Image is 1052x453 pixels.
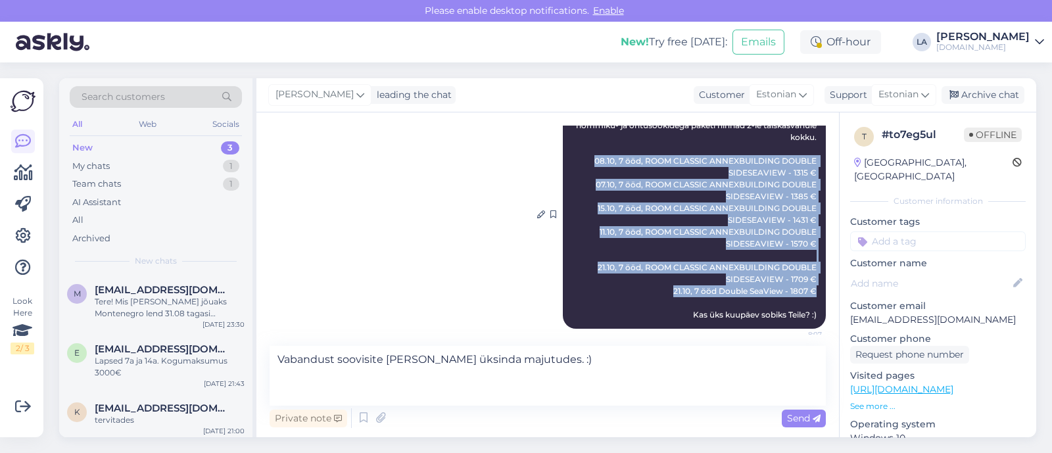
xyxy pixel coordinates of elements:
[203,320,245,329] div: [DATE] 23:30
[862,131,867,141] span: t
[694,88,745,102] div: Customer
[621,34,727,50] div: Try free [DATE]:
[851,276,1011,291] input: Add name
[95,296,245,320] div: Tere! Mis [PERSON_NAME] jõuaks Montenegro lend 31.08 tagasi [GEOGRAPHIC_DATA]? [URL][DOMAIN_NAME]...
[72,141,93,155] div: New
[270,346,826,406] textarea: Vabandust soovisite [PERSON_NAME] üksinda majutudes. :)
[936,32,1030,42] div: [PERSON_NAME]
[72,160,110,173] div: My chats
[82,90,165,104] span: Search customers
[11,295,34,354] div: Look Here
[878,87,919,102] span: Estonian
[787,412,821,424] span: Send
[275,87,354,102] span: [PERSON_NAME]
[371,88,452,102] div: leading the chat
[850,195,1026,207] div: Customer information
[74,348,80,358] span: e
[72,196,121,209] div: AI Assistant
[223,160,239,173] div: 1
[850,431,1026,445] p: Windows 10
[773,329,822,339] span: 8:07
[135,255,177,267] span: New chats
[850,299,1026,313] p: Customer email
[95,284,231,296] span: merili.oks@gmail.com
[850,313,1026,327] p: [EMAIL_ADDRESS][DOMAIN_NAME]
[74,289,81,298] span: m
[850,215,1026,229] p: Customer tags
[221,141,239,155] div: 3
[70,116,85,133] div: All
[936,32,1044,53] a: [PERSON_NAME][DOMAIN_NAME]
[800,30,881,54] div: Off-hour
[270,410,347,427] div: Private note
[72,214,84,227] div: All
[95,355,245,379] div: Lapsed 7a ja 14a. Kogumaksumus 3000€
[850,256,1026,270] p: Customer name
[936,42,1030,53] div: [DOMAIN_NAME]
[95,402,231,414] span: ktlin.annus@gmail.com
[11,343,34,354] div: 2 / 3
[850,417,1026,431] p: Operating system
[913,33,931,51] div: LA
[854,156,1013,183] div: [GEOGRAPHIC_DATA], [GEOGRAPHIC_DATA]
[95,343,231,355] span: emiliasm@outlook.com
[72,232,110,245] div: Archived
[204,379,245,389] div: [DATE] 21:43
[850,369,1026,383] p: Visited pages
[942,86,1024,104] div: Archive chat
[850,346,969,364] div: Request phone number
[95,414,245,426] div: tervitades
[589,5,628,16] span: Enable
[964,128,1022,142] span: Offline
[11,89,36,114] img: Askly Logo
[732,30,784,55] button: Emails
[223,178,239,191] div: 1
[210,116,242,133] div: Socials
[74,407,80,417] span: k
[825,88,867,102] div: Support
[203,426,245,436] div: [DATE] 21:00
[756,87,796,102] span: Estonian
[850,231,1026,251] input: Add a tag
[136,116,159,133] div: Web
[72,178,121,191] div: Team chats
[850,332,1026,346] p: Customer phone
[850,400,1026,412] p: See more ...
[621,36,649,48] b: New!
[850,383,953,395] a: [URL][DOMAIN_NAME]
[882,127,964,143] div: # to7eg5ul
